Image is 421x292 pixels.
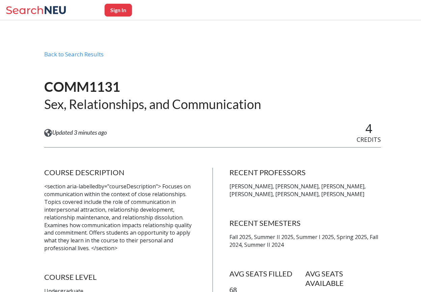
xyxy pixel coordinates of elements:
[229,168,381,177] h4: RECENT PROFESSORS
[44,51,381,63] div: Back to Search Results
[229,218,381,228] h4: RECENT SEMESTERS
[305,269,381,288] h4: AVG SEATS AVAILABLE
[357,135,381,143] span: CREDITS
[105,4,132,17] button: Sign In
[229,269,305,278] h4: AVG SEATS FILLED
[44,183,196,252] p: <section aria-labelledby="courseDescription"> Focuses on communication within the context of clos...
[365,120,372,137] span: 4
[44,78,261,96] h1: COMM1131
[44,96,261,112] h2: Sex, Relationships, and Communication
[44,168,196,177] h4: COURSE DESCRIPTION
[52,129,107,136] span: Updated 3 minutes ago
[44,272,196,282] h4: COURSE LEVEL
[229,233,381,249] p: Fall 2025, Summer II 2025, Summer I 2025, Spring 2025, Fall 2024, Summer II 2024
[229,183,381,198] p: [PERSON_NAME], [PERSON_NAME], [PERSON_NAME], [PERSON_NAME], [PERSON_NAME], [PERSON_NAME]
